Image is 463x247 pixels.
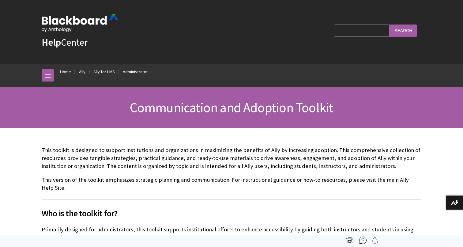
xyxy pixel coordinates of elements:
[359,237,367,244] img: More help
[79,68,85,76] a: Ally
[42,36,88,48] a: HelpCenter
[130,99,333,116] span: Communication and Adoption Toolkit
[93,68,115,76] a: Ally for LMS
[42,14,118,32] img: Blackboard by Anthology
[346,237,353,244] img: Print
[42,146,421,170] p: This toolkit is designed to support institutions and organizations in maximizing the benefits of ...
[390,25,417,36] input: Search
[42,199,421,220] h2: Who is the toolkit for?
[42,176,421,192] p: This version of the toolkit emphasizes strategic planning and communication. For instructional gu...
[42,36,61,48] strong: Help
[371,237,378,244] img: Follow this page
[60,68,71,76] a: Home
[123,68,148,76] a: Administrator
